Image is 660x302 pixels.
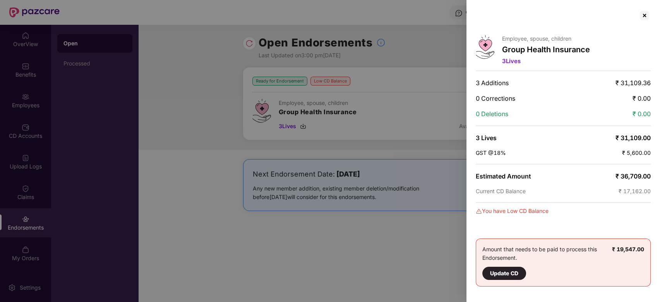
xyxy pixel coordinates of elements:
span: 0 Corrections [476,94,515,102]
img: svg+xml;base64,PHN2ZyB4bWxucz0iaHR0cDovL3d3dy53My5vcmcvMjAwMC9zdmciIHdpZHRoPSI0Ny43MTQiIGhlaWdodD... [476,35,494,59]
span: ₹ 5,600.00 [622,149,651,156]
p: Group Health Insurance [502,45,590,54]
div: Update CD [490,269,518,278]
div: You have Low CD Balance [476,207,651,215]
span: 3 Additions [476,79,509,87]
span: ₹ 31,109.00 [615,134,651,142]
span: Current CD Balance [476,188,526,194]
span: 0 Deletions [476,110,508,118]
span: ₹ 0.00 [633,94,651,102]
span: 3 Lives [476,134,497,142]
p: Employee, spouse, children [502,35,590,42]
b: ₹ 19,547.00 [612,246,644,252]
span: 3 Lives [502,57,521,65]
span: ₹ 0.00 [633,110,651,118]
span: GST @18% [476,149,506,156]
span: ₹ 36,709.00 [615,172,651,180]
span: ₹ 17,162.00 [619,188,651,194]
img: svg+xml;base64,PHN2ZyBpZD0iRGFuZ2VyLTMyeDMyIiB4bWxucz0iaHR0cDovL3d3dy53My5vcmcvMjAwMC9zdmciIHdpZH... [476,208,482,214]
div: Amount that needs to be paid to process this Endorsement. [482,245,612,280]
span: Estimated Amount [476,172,531,180]
span: ₹ 31,109.36 [615,79,651,87]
